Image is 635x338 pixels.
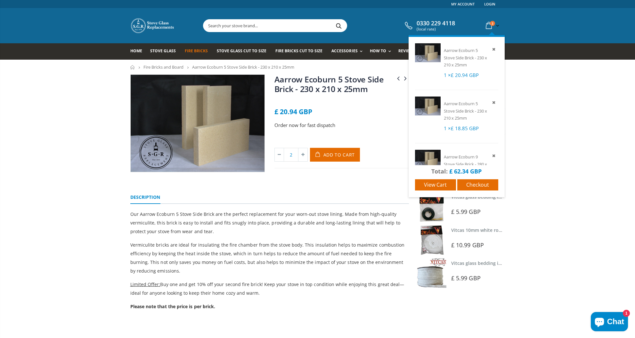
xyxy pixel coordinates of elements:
img: Vitcas white rope, glue and gloves kit 10mm [417,225,446,255]
a: Aarrow Ecoburn 9 Stove Side Brick - 280 x 210 x 25mm [444,154,487,174]
span: £ 20.94 GBP [451,72,479,78]
span: 3 [490,21,495,26]
a: Remove item [491,46,498,53]
button: Search [332,20,346,32]
a: Home [130,43,147,60]
button: Add to Cart [310,148,360,162]
img: 3_fire_bricks-2-min_ca3b67e2-7d16-4580-8fea-aa4144d60a12_800x_crop_center.jpg [131,75,265,172]
span: £ 5.99 GBP [451,208,481,215]
span: Fire Bricks Cut To Size [275,48,322,54]
span: Stove Glass [150,48,176,54]
img: Aarrow Ecoburn 9 Stove Side Brick - 280 x 210 x 25mm [415,150,441,168]
span: £ 20.94 GBP [274,107,312,116]
a: Remove item [491,152,498,159]
a: Fire Bricks Cut To Size [275,43,327,60]
span: 1 × [444,125,479,131]
a: Fire Bricks [185,43,213,60]
a: Vitcas 10mm white rope kit - includes rope seal and glue! [451,227,577,233]
p: Buy one and get 10% off your second fire brick! Keep your stove in top condition while enjoying t... [130,280,409,297]
span: Fire Bricks [185,48,208,54]
a: 0330 229 4118 (local rate) [403,20,455,31]
a: Fire Bricks and Board [143,64,183,70]
img: Stove Glass Replacement [130,18,175,34]
img: Vitcas stove glass bedding in tape [417,258,446,288]
a: Description [130,191,160,204]
span: £ 18.85 GBP [451,125,479,131]
a: Stove Glass [150,43,181,60]
a: Home [130,65,135,69]
a: 3 [483,19,501,32]
strong: Please note that the price is per brick. [130,303,216,309]
img: Vitcas stove glass bedding in tape [417,192,446,222]
p: Vermiculite bricks are ideal for insulating the fire chamber from the stove body. This insulation... [130,241,409,275]
span: Add to Cart [323,152,355,158]
span: Checkout [466,181,489,188]
img: Aarrow Ecoburn 5 Stove Side Brick - 230 x 210 x 25mm [415,43,441,62]
p: Order now for fast dispatch [274,122,409,129]
span: Stove Glass Cut To Size [217,48,266,54]
span: View cart [424,181,447,188]
a: Vitcas glass bedding in tape - 2mm x 15mm x 2 meters (White) [451,260,587,266]
input: Search your stove brand... [203,20,419,32]
span: Reviews [398,48,415,54]
a: Accessories [331,43,365,60]
span: £ 10.99 GBP [451,241,484,249]
a: How To [370,43,394,60]
span: £ 62.34 GBP [449,167,482,175]
span: Aarrow Ecoburn 5 Stove Side Brick - 230 x 210 x 25mm [192,64,294,70]
a: Aarrow Ecoburn 5 Stove Side Brick - 230 x 210 x 25mm [274,74,384,94]
span: £ 5.99 GBP [451,274,481,282]
span: 1 × [444,72,479,78]
span: Home [130,48,142,54]
p: Our Aarrow Ecoburn 5 Stove Side Brick are the perfect replacement for your worn-out stove lining.... [130,210,409,236]
inbox-online-store-chat: Shopify online store chat [589,312,630,333]
a: Checkout [457,179,498,190]
a: View cart [415,179,456,190]
a: Stove Glass Cut To Size [217,43,271,60]
a: Aarrow Ecoburn 5 Stove Side Brick - 230 x 210 x 25mm [444,47,487,68]
span: How To [370,48,386,54]
span: Accessories [331,48,357,54]
span: 0330 229 4118 [417,20,455,27]
img: Aarrow Ecoburn 5 Stove Side Brick - 230 x 210 x 25mm [415,97,441,115]
a: Aarrow Ecoburn 5 Stove Side Brick - 230 x 210 x 25mm [444,101,487,121]
span: Total: [431,167,448,175]
a: Remove item [491,99,498,106]
span: Limited Offer: [130,281,160,287]
a: Reviews [398,43,420,60]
